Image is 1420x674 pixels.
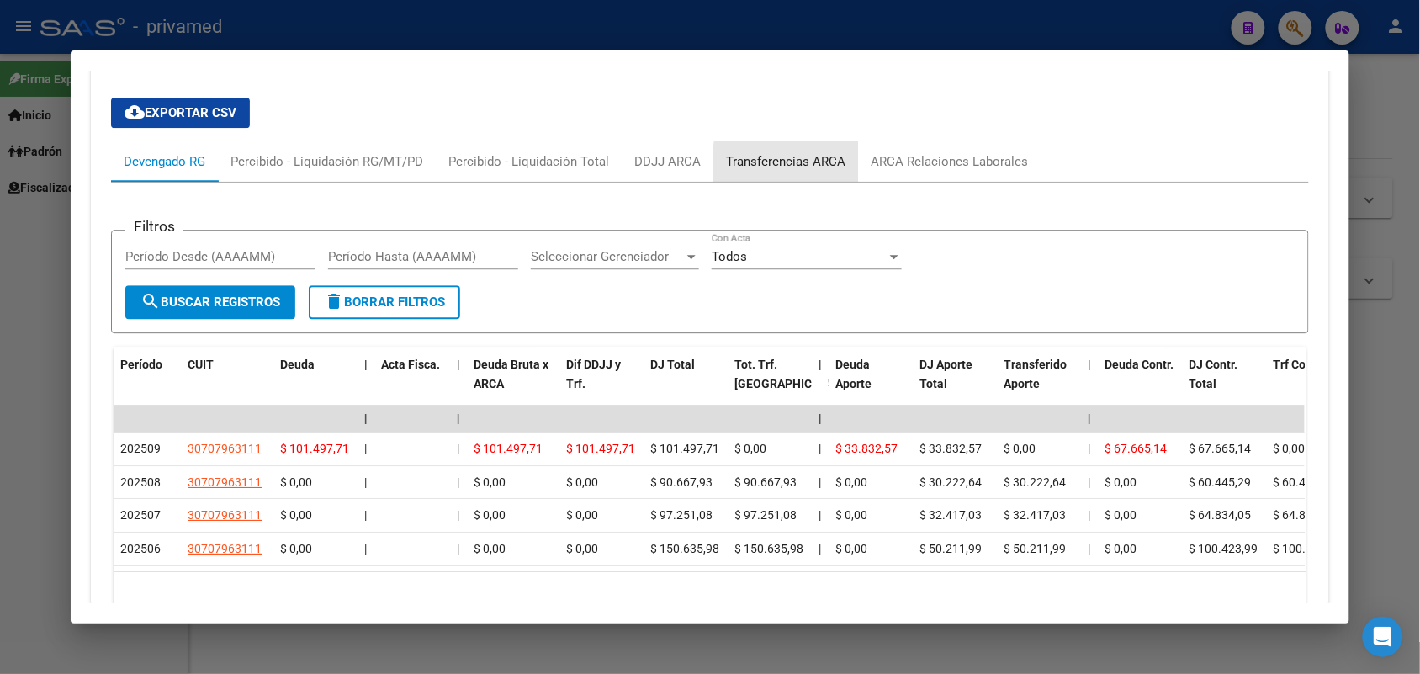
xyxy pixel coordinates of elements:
span: | [457,358,460,371]
span: Borrar Filtros [324,295,445,310]
mat-icon: search [140,291,161,311]
span: $ 0,00 [835,508,867,522]
span: $ 150.635,98 [650,542,719,555]
span: $ 0,00 [1273,442,1305,455]
span: $ 0,00 [280,475,312,489]
datatable-header-cell: Tot. Trf. Bruto [728,347,812,421]
span: $ 60.445,29 [1189,475,1251,489]
span: $ 0,00 [1105,508,1137,522]
span: | [1088,442,1090,455]
span: | [1088,508,1090,522]
span: | [819,508,821,522]
span: 30707963111 [188,475,262,489]
div: Transferencias ARCA [726,152,845,171]
span: | [1088,358,1091,371]
datatable-header-cell: Trf Contr. [1266,347,1350,421]
datatable-header-cell: Deuda [273,347,358,421]
div: ARCA Relaciones Laborales [871,152,1028,171]
span: $ 30.222,64 [1004,475,1066,489]
span: 202507 [120,508,161,522]
span: $ 0,00 [835,542,867,555]
span: 202508 [120,475,161,489]
span: $ 0,00 [835,475,867,489]
span: Acta Fisca. [381,358,440,371]
div: DDJJ ARCA [634,152,701,171]
span: $ 33.832,57 [919,442,982,455]
datatable-header-cell: | [1081,347,1098,421]
div: Aportes y Contribuciones del Afiliado: 20222297746 [91,57,1328,655]
span: $ 150.635,98 [734,542,803,555]
span: Tot. Trf. [GEOGRAPHIC_DATA] [734,358,849,390]
h3: Filtros [125,217,183,236]
span: Deuda Bruta x ARCA [474,358,548,390]
span: $ 32.417,03 [919,508,982,522]
span: $ 0,00 [474,542,506,555]
span: $ 67.665,14 [1189,442,1251,455]
span: $ 0,00 [566,475,598,489]
datatable-header-cell: Dif DDJJ y Trf. [559,347,644,421]
span: | [819,442,821,455]
datatable-header-cell: DJ Aporte Total [913,347,997,421]
span: Exportar CSV [125,105,236,120]
datatable-header-cell: Deuda Contr. [1098,347,1182,421]
datatable-header-cell: | [812,347,829,421]
datatable-header-cell: | [450,347,467,421]
span: DJ Aporte Total [919,358,972,390]
span: Seleccionar Gerenciador [531,249,684,264]
div: Open Intercom Messenger [1363,617,1403,657]
span: $ 90.667,93 [650,475,713,489]
span: Período [120,358,162,371]
datatable-header-cell: Período [114,347,181,421]
span: 30707963111 [188,508,262,522]
span: $ 100.423,99 [1189,542,1258,555]
span: Dif DDJJ y Trf. [566,358,621,390]
span: $ 32.417,03 [1004,508,1066,522]
span: CUIT [188,358,214,371]
span: DJ Total [650,358,695,371]
datatable-header-cell: Transferido Aporte [997,347,1081,421]
span: 202506 [120,542,161,555]
span: 30707963111 [188,442,262,455]
span: | [457,508,459,522]
span: | [457,542,459,555]
span: $ 100.423,99 [1273,542,1342,555]
datatable-header-cell: DJ Total [644,347,728,421]
span: | [457,442,459,455]
div: Devengado RG [124,152,205,171]
span: Trf Contr. [1273,358,1323,371]
span: Deuda Contr. [1105,358,1174,371]
span: | [364,508,367,522]
button: Borrar Filtros [309,285,460,319]
span: | [819,411,822,425]
span: | [364,475,367,489]
span: $ 97.251,08 [734,508,797,522]
datatable-header-cell: | [358,347,374,421]
span: 30707963111 [188,542,262,555]
span: $ 0,00 [566,542,598,555]
datatable-header-cell: Deuda Bruta x ARCA [467,347,559,421]
span: $ 50.211,99 [919,542,982,555]
span: $ 101.497,71 [280,442,349,455]
span: $ 0,00 [1004,442,1036,455]
button: Buscar Registros [125,285,295,319]
span: $ 64.834,05 [1273,508,1335,522]
span: | [364,358,368,371]
span: | [1088,542,1090,555]
span: DJ Contr. Total [1189,358,1237,390]
span: $ 90.667,93 [734,475,797,489]
span: | [364,542,367,555]
span: Buscar Registros [140,295,280,310]
datatable-header-cell: CUIT [181,347,273,421]
span: $ 0,00 [280,508,312,522]
span: $ 101.497,71 [474,442,543,455]
span: $ 0,00 [566,508,598,522]
span: $ 0,00 [1105,542,1137,555]
span: $ 101.497,71 [566,442,635,455]
div: Percibido - Liquidación Total [448,152,609,171]
span: | [819,542,821,555]
span: $ 33.832,57 [835,442,898,455]
span: Transferido Aporte [1004,358,1067,390]
span: $ 97.251,08 [650,508,713,522]
span: $ 0,00 [734,442,766,455]
span: | [819,475,821,489]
